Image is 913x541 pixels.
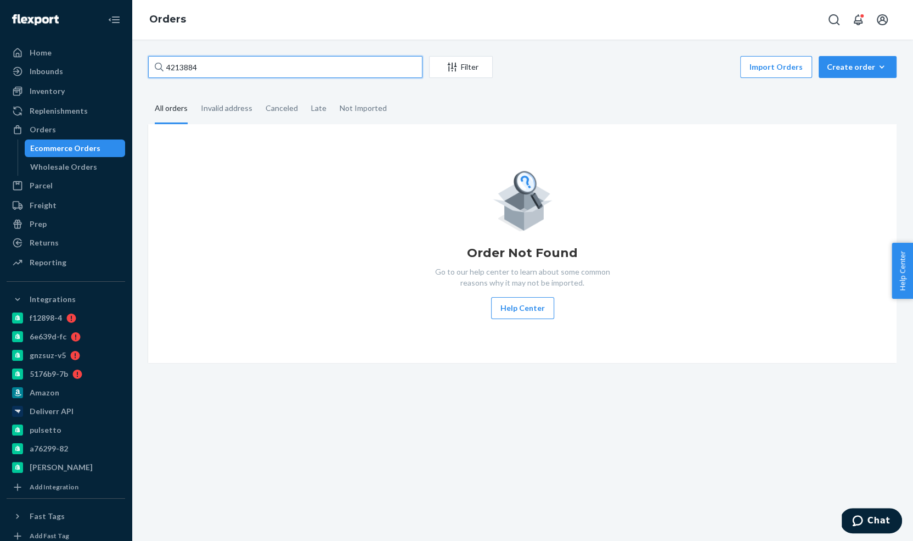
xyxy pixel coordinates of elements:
[311,94,326,122] div: Late
[7,440,125,458] a: a76299-82
[740,56,812,78] button: Import Orders
[30,257,66,268] div: Reporting
[30,180,53,191] div: Parcel
[30,294,76,305] div: Integrations
[467,244,578,262] h1: Order Not Found
[827,62,888,72] div: Create order
[7,328,125,345] a: 6e639d-fc
[140,4,195,36] ol: breadcrumbs
[7,403,125,420] a: Deliverr API
[871,9,893,31] button: Open account menu
[493,168,553,231] img: Empty list
[30,86,65,97] div: Inventory
[7,234,125,252] a: Returns
[30,161,97,172] div: Wholesale Orders
[266,94,298,122] div: Canceled
[12,14,59,25] img: Flexport logo
[103,9,125,31] button: Close Navigation
[7,254,125,271] a: Reporting
[25,140,126,157] a: Ecommerce Orders
[7,481,125,494] a: Add Integration
[30,511,65,522] div: Fast Tags
[30,143,100,154] div: Ecommerce Orders
[7,459,125,476] a: [PERSON_NAME]
[7,63,125,80] a: Inbounds
[30,200,57,211] div: Freight
[819,56,897,78] button: Create order
[30,124,56,135] div: Orders
[7,291,125,308] button: Integrations
[7,197,125,214] a: Freight
[7,102,125,120] a: Replenishments
[823,9,845,31] button: Open Search Box
[201,94,252,122] div: Invalid address
[7,215,125,233] a: Prep
[847,9,869,31] button: Open notifications
[30,531,69,540] div: Add Fast Tag
[155,94,188,124] div: All orders
[30,105,88,116] div: Replenishments
[7,347,125,364] a: gnzsuz-v5
[7,44,125,62] a: Home
[30,462,93,473] div: [PERSON_NAME]
[149,13,186,25] a: Orders
[7,82,125,100] a: Inventory
[30,482,78,492] div: Add Integration
[30,219,47,230] div: Prep
[148,56,422,78] input: Search orders
[30,443,68,454] div: a76299-82
[30,387,59,398] div: Amazon
[30,237,59,248] div: Returns
[30,369,68,380] div: 5176b9-7b
[892,243,913,299] button: Help Center
[7,177,125,194] a: Parcel
[30,350,66,361] div: gnzsuz-v5
[7,121,125,138] a: Orders
[7,421,125,439] a: pulsetto
[30,66,63,77] div: Inbounds
[426,266,618,288] p: Go to our help center to learn about some common reasons why it may not be imported.
[25,158,126,176] a: Wholesale Orders
[842,508,902,536] iframe: Opens a widget where you can chat to one of our agents
[7,507,125,525] button: Fast Tags
[30,425,61,436] div: pulsetto
[30,406,74,417] div: Deliverr API
[7,365,125,383] a: 5176b9-7b
[30,313,62,324] div: f12898-4
[429,56,493,78] button: Filter
[340,94,387,122] div: Not Imported
[7,384,125,401] a: Amazon
[30,331,66,342] div: 6e639d-fc
[30,47,52,58] div: Home
[7,309,125,327] a: f12898-4
[491,297,554,319] button: Help Center
[430,62,492,72] div: Filter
